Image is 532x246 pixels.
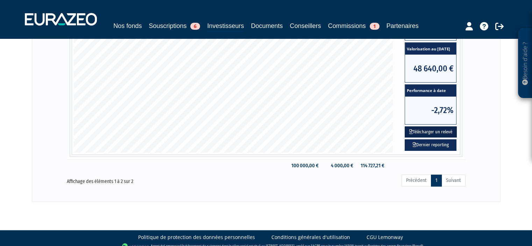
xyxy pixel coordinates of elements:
[356,160,388,172] td: 114 727,21 €
[67,174,227,185] div: Affichage des éléments 1 à 2 sur 2
[405,139,456,151] a: Dernier reporting
[370,23,380,30] span: 1
[251,21,283,31] a: Documents
[25,13,97,26] img: 1732889491-logotype_eurazeo_blanc_rvb.png
[149,21,200,31] a: Souscriptions6
[405,55,456,82] span: 48 640,00 €
[207,21,244,32] a: Investisseurs
[405,43,456,55] span: Valorisation au [DATE]
[190,23,200,30] span: 6
[138,234,255,241] a: Politique de protection des données personnelles
[328,21,380,31] a: Commissions1
[386,21,419,31] a: Partenaires
[322,160,357,172] td: 4 000,00 €
[113,21,142,31] a: Nos fonds
[431,175,442,187] a: 1
[405,97,456,124] span: -2,72%
[405,126,457,138] button: Télécharger un relevé
[289,160,322,172] td: 100 000,00 €
[367,234,403,241] a: CGU Lemonway
[405,85,456,97] span: Performance à date
[521,32,529,95] p: Besoin d'aide ?
[290,21,321,31] a: Conseillers
[271,234,350,241] a: Conditions générales d'utilisation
